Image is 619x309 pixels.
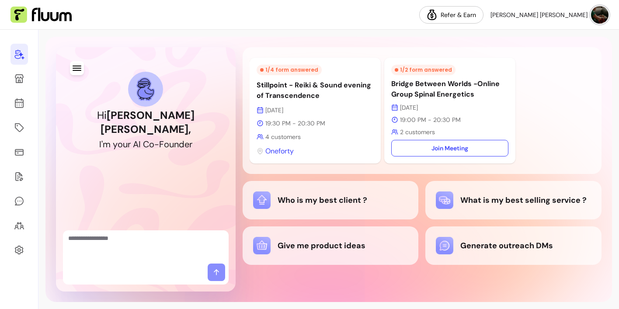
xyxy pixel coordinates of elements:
h1: Hi [94,108,197,136]
h2: I'm your AI Co-Founder [99,138,192,150]
img: Who is my best client ? [253,191,271,209]
a: Join Meeting [391,140,508,156]
div: What is my best selling service ? [436,191,591,209]
div: Who is my best client ? [253,191,408,209]
a: Calendar [10,93,28,114]
div: r [189,138,192,150]
div: u [123,138,128,150]
span: [PERSON_NAME] [PERSON_NAME] [490,10,588,19]
a: Offerings [10,117,28,138]
p: [DATE] [391,103,508,112]
p: 4 customers [257,132,374,141]
div: o [164,138,169,150]
a: Sales [10,142,28,163]
a: My Messages [10,191,28,212]
div: m [103,138,111,150]
p: 19:30 PM - 20:30 PM [257,119,374,128]
a: Home [10,44,28,65]
div: F [159,138,164,150]
div: y [113,138,118,150]
button: avatar[PERSON_NAME] [PERSON_NAME] [490,6,609,24]
div: A [133,138,139,150]
div: e [184,138,189,150]
div: o [118,138,123,150]
div: Generate outreach DMs [436,237,591,254]
span: Oneforty [265,146,294,156]
a: Storefront [10,68,28,89]
a: Clients [10,215,28,236]
div: ' [101,138,103,150]
div: r [128,138,131,150]
div: n [174,138,179,150]
img: Fluum Logo [10,7,72,23]
div: Give me product ideas [253,237,408,254]
div: 1 / 4 form answered [257,65,322,75]
div: d [179,138,184,150]
p: Bridge Between Worlds -Online Group Spinal Energetics [391,79,508,100]
textarea: Ask me anything... [68,234,223,260]
div: o [149,138,154,150]
div: u [169,138,174,150]
a: Settings [10,240,28,260]
div: I [99,138,101,150]
b: [PERSON_NAME] [PERSON_NAME] , [101,108,195,136]
img: AI Co-Founder avatar [136,77,155,101]
img: Generate outreach DMs [436,237,453,254]
a: Forms [10,166,28,187]
div: C [143,138,149,150]
p: 19:00 PM - 20:30 PM [391,115,508,124]
img: What is my best selling service ? [436,191,453,209]
p: [DATE] [257,106,374,115]
img: Give me product ideas [253,237,271,254]
div: - [154,138,159,150]
a: Refer & Earn [419,6,483,24]
div: I [139,138,141,150]
div: 1 / 2 form answered [391,65,456,75]
p: 2 customers [391,128,508,136]
img: avatar [591,6,609,24]
p: Stillpoint - Reiki & Sound evening of Transcendence [257,80,374,101]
